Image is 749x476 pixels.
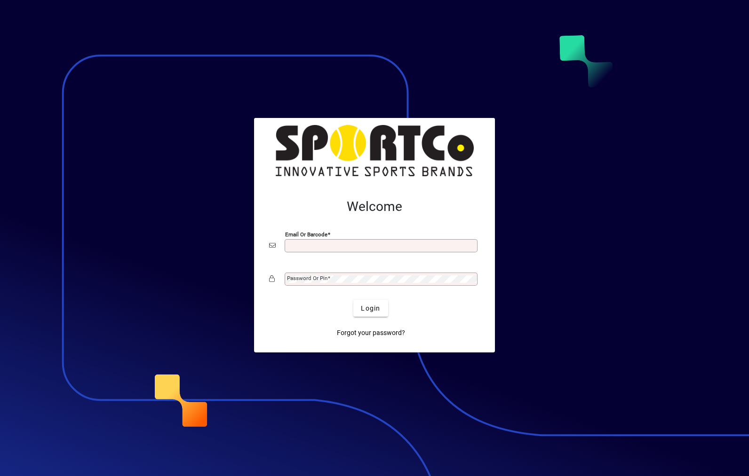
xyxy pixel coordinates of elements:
span: Login [361,304,380,313]
h2: Welcome [269,199,480,215]
mat-label: Email or Barcode [285,231,327,238]
span: Forgot your password? [337,328,405,338]
button: Login [353,300,388,317]
mat-label: Password or Pin [287,275,327,281]
a: Forgot your password? [333,324,409,341]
